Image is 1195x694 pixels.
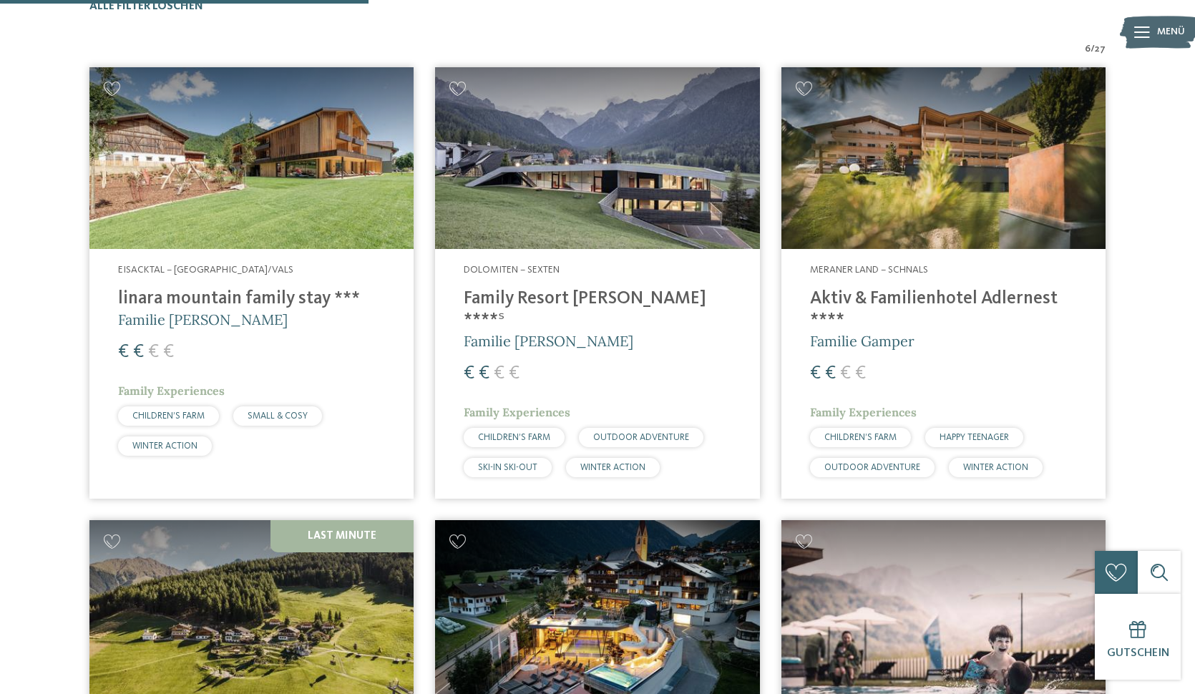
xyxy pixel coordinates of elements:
[810,288,1077,331] h4: Aktiv & Familienhotel Adlernest ****
[509,364,520,383] span: €
[435,67,759,499] a: Familienhotels gesucht? Hier findet ihr die besten! Dolomiten – Sexten Family Resort [PERSON_NAME...
[118,343,129,361] span: €
[855,364,866,383] span: €
[1091,42,1095,57] span: /
[132,441,197,451] span: WINTER ACTION
[824,433,897,442] span: CHILDREN’S FARM
[163,343,174,361] span: €
[118,288,385,310] h4: linara mountain family stay ***
[89,1,203,12] span: Alle Filter löschen
[479,364,489,383] span: €
[133,343,144,361] span: €
[840,364,851,383] span: €
[963,463,1028,472] span: WINTER ACTION
[824,463,920,472] span: OUTDOOR ADVENTURE
[248,411,308,421] span: SMALL & COSY
[464,405,570,419] span: Family Experiences
[464,364,474,383] span: €
[810,364,821,383] span: €
[810,332,914,350] span: Familie Gamper
[1107,647,1169,659] span: Gutschein
[464,288,731,331] h4: Family Resort [PERSON_NAME] ****ˢ
[940,433,1009,442] span: HAPPY TEENAGER
[118,311,288,328] span: Familie [PERSON_NAME]
[478,463,537,472] span: SKI-IN SKI-OUT
[118,265,293,275] span: Eisacktal – [GEOGRAPHIC_DATA]/Vals
[464,265,560,275] span: Dolomiten – Sexten
[1095,594,1181,680] a: Gutschein
[89,67,414,250] img: Familienhotels gesucht? Hier findet ihr die besten!
[810,405,917,419] span: Family Experiences
[781,67,1106,499] a: Familienhotels gesucht? Hier findet ihr die besten! Meraner Land – Schnals Aktiv & Familienhotel ...
[781,67,1106,250] img: Aktiv & Familienhotel Adlernest ****
[118,383,225,398] span: Family Experiences
[1085,42,1091,57] span: 6
[825,364,836,383] span: €
[132,411,205,421] span: CHILDREN’S FARM
[593,433,689,442] span: OUTDOOR ADVENTURE
[89,67,414,499] a: Familienhotels gesucht? Hier findet ihr die besten! Eisacktal – [GEOGRAPHIC_DATA]/Vals linara mou...
[464,332,633,350] span: Familie [PERSON_NAME]
[810,265,928,275] span: Meraner Land – Schnals
[435,67,759,250] img: Family Resort Rainer ****ˢ
[494,364,504,383] span: €
[1095,42,1106,57] span: 27
[580,463,645,472] span: WINTER ACTION
[148,343,159,361] span: €
[478,433,550,442] span: CHILDREN’S FARM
